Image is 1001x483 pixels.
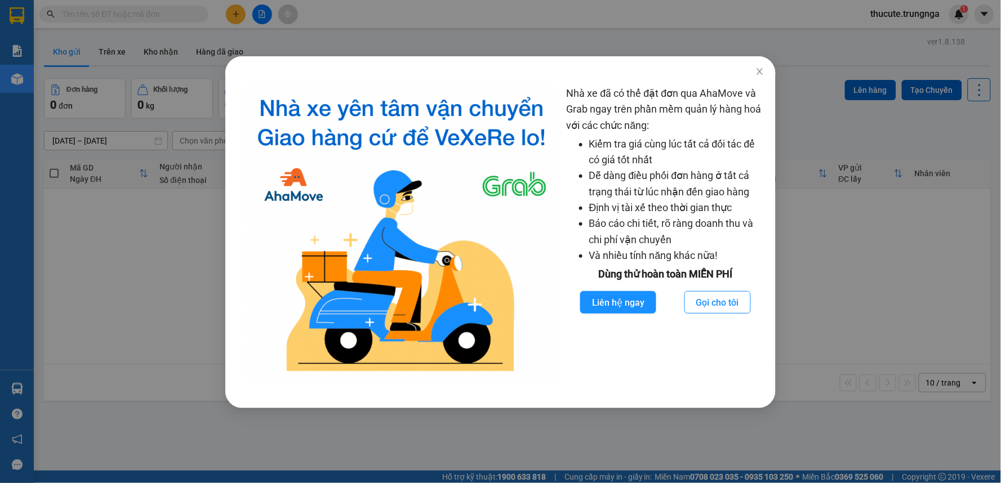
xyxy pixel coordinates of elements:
[592,296,644,310] span: Liên hệ ngay
[684,291,751,314] button: Gọi cho tôi
[589,248,765,263] li: Và nhiều tính năng khác nữa!
[755,67,764,76] span: close
[696,296,739,310] span: Gọi cho tôi
[589,216,765,248] li: Báo cáo chi tiết, rõ ràng doanh thu và chi phí vận chuyển
[580,291,656,314] button: Liên hệ ngay
[589,200,765,216] li: Định vị tài xế theo thời gian thực
[744,56,776,88] button: Close
[567,266,765,282] div: Dùng thử hoàn toàn MIỄN PHÍ
[589,136,765,168] li: Kiểm tra giá cùng lúc tất cả đối tác để có giá tốt nhất
[589,168,765,200] li: Dễ dàng điều phối đơn hàng ở tất cả trạng thái từ lúc nhận đến giao hàng
[567,86,765,380] div: Nhà xe đã có thể đặt đơn qua AhaMove và Grab ngay trên phần mềm quản lý hàng hoá với các chức năng:
[246,86,558,380] img: logo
